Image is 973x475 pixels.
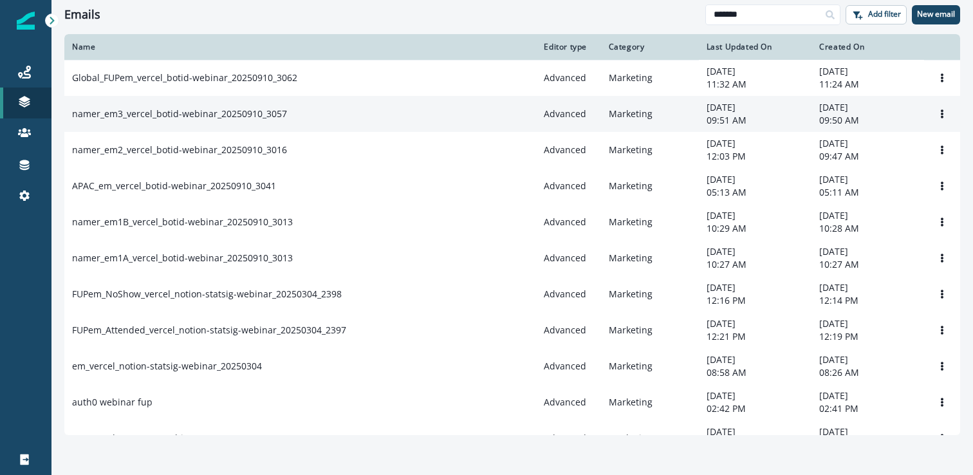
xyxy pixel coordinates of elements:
p: FUPem_NoShow_vercel_notion-statsig-webinar_20250304_2398 [72,288,342,301]
a: namer_em2_vercel_botid-webinar_20250910_3016AdvancedMarketing[DATE]12:03 PM[DATE]09:47 AMOptions [64,132,960,168]
p: namer_em2_vercel_botid-webinar_20250910_3016 [72,144,287,156]
a: auth0 webinar fupAdvancedMarketing[DATE]02:42 PM[DATE]02:41 PMOptions [64,384,960,420]
h1: Emails [64,8,100,22]
p: namer_em1B_vercel_botid-webinar_20250910_3013 [72,216,293,228]
td: Advanced [536,132,600,168]
p: [DATE] [707,353,804,366]
p: [DATE] [707,173,804,186]
p: 10:28 AM [819,222,916,235]
button: Options [932,104,952,124]
p: Add filter [868,10,901,19]
td: Marketing [601,312,699,348]
p: [DATE] [819,353,916,366]
a: em_vercel_partnerq4webinarapac_20241217AdvancedMarketing[DATE]06:19 AM[DATE]06:18 AMOptions [64,420,960,456]
td: Advanced [536,276,600,312]
td: Marketing [601,96,699,132]
button: Options [932,212,952,232]
button: Options [932,248,952,268]
p: [DATE] [707,281,804,294]
p: [DATE] [819,281,916,294]
p: 05:11 AM [819,186,916,199]
button: Options [932,140,952,160]
button: Options [932,393,952,412]
p: 12:16 PM [707,294,804,307]
button: New email [912,5,960,24]
p: [DATE] [707,389,804,402]
button: Options [932,176,952,196]
p: 02:42 PM [707,402,804,415]
td: Marketing [601,60,699,96]
button: Options [932,321,952,340]
td: Advanced [536,384,600,420]
p: 10:27 AM [819,258,916,271]
td: Marketing [601,204,699,240]
p: em_vercel_notion-statsig-webinar_20250304 [72,360,262,373]
td: Advanced [536,204,600,240]
td: Marketing [601,348,699,384]
p: 09:47 AM [819,150,916,163]
p: 12:14 PM [819,294,916,307]
a: FUPem_Attended_vercel_notion-statsig-webinar_20250304_2397AdvancedMarketing[DATE]12:21 PM[DATE]12... [64,312,960,348]
p: [DATE] [707,425,804,438]
p: 05:13 AM [707,186,804,199]
div: Category [609,42,691,52]
p: 11:32 AM [707,78,804,91]
td: Marketing [601,420,699,456]
p: [DATE] [707,317,804,330]
td: Advanced [536,348,600,384]
p: 10:27 AM [707,258,804,271]
p: [DATE] [819,389,916,402]
button: Add filter [846,5,907,24]
td: Marketing [601,168,699,204]
p: [DATE] [707,137,804,150]
div: Last Updated On [707,42,804,52]
p: [DATE] [819,137,916,150]
td: Advanced [536,312,600,348]
p: [DATE] [819,317,916,330]
button: Options [932,284,952,304]
p: [DATE] [819,101,916,114]
a: namer_em1B_vercel_botid-webinar_20250910_3013AdvancedMarketing[DATE]10:29 AM[DATE]10:28 AMOptions [64,204,960,240]
p: New email [917,10,955,19]
div: Name [72,42,528,52]
img: Inflection [17,12,35,30]
p: [DATE] [819,245,916,258]
p: namer_em3_vercel_botid-webinar_20250910_3057 [72,107,287,120]
a: em_vercel_notion-statsig-webinar_20250304AdvancedMarketing[DATE]08:58 AM[DATE]08:26 AMOptions [64,348,960,384]
p: 08:58 AM [707,366,804,379]
p: APAC_em_vercel_botid-webinar_20250910_3041 [72,180,276,192]
p: 12:19 PM [819,330,916,343]
p: [DATE] [819,65,916,78]
p: 12:21 PM [707,330,804,343]
a: namer_em1A_vercel_botid-webinar_20250910_3013AdvancedMarketing[DATE]10:27 AM[DATE]10:27 AMOptions [64,240,960,276]
p: [DATE] [819,209,916,222]
p: FUPem_Attended_vercel_notion-statsig-webinar_20250304_2397 [72,324,346,337]
p: [DATE] [707,101,804,114]
td: Marketing [601,384,699,420]
p: 09:50 AM [819,114,916,127]
a: FUPem_NoShow_vercel_notion-statsig-webinar_20250304_2398AdvancedMarketing[DATE]12:16 PM[DATE]12:1... [64,276,960,312]
p: [DATE] [707,65,804,78]
p: [DATE] [707,245,804,258]
p: Global_FUPem_vercel_botid-webinar_20250910_3062 [72,71,297,84]
p: 02:41 PM [819,402,916,415]
div: Editor type [544,42,593,52]
p: em_vercel_partnerq4webinarapac_20241217 [72,432,264,445]
p: auth0 webinar fup [72,396,153,409]
td: Advanced [536,240,600,276]
a: APAC_em_vercel_botid-webinar_20250910_3041AdvancedMarketing[DATE]05:13 AM[DATE]05:11 AMOptions [64,168,960,204]
p: [DATE] [819,425,916,438]
p: [DATE] [707,209,804,222]
button: Options [932,68,952,88]
td: Marketing [601,132,699,168]
button: Options [932,357,952,376]
div: Created On [819,42,916,52]
td: Advanced [536,420,600,456]
td: Advanced [536,168,600,204]
a: Global_FUPem_vercel_botid-webinar_20250910_3062AdvancedMarketing[DATE]11:32 AM[DATE]11:24 AMOptions [64,60,960,96]
p: 10:29 AM [707,222,804,235]
a: namer_em3_vercel_botid-webinar_20250910_3057AdvancedMarketing[DATE]09:51 AM[DATE]09:50 AMOptions [64,96,960,132]
td: Marketing [601,276,699,312]
p: 09:51 AM [707,114,804,127]
p: 08:26 AM [819,366,916,379]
